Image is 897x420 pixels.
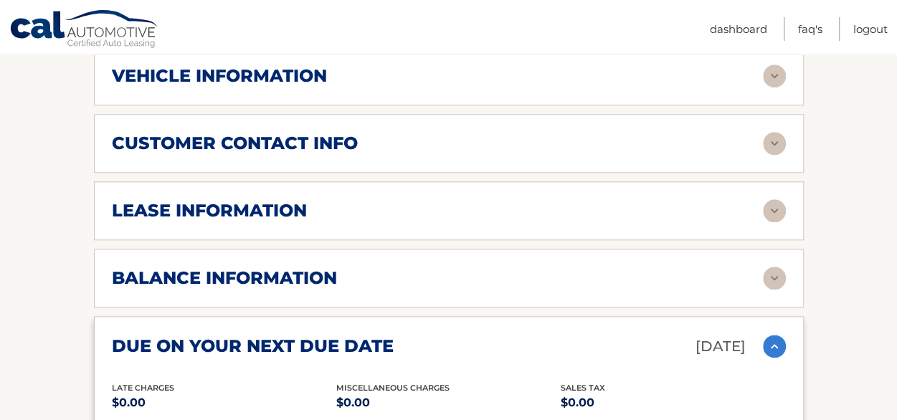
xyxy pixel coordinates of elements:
[763,335,786,358] img: accordion-active.svg
[112,267,337,289] h2: balance information
[112,200,307,221] h2: lease information
[9,9,160,51] a: Cal Automotive
[336,393,561,413] p: $0.00
[696,334,746,359] p: [DATE]
[853,17,888,41] a: Logout
[561,393,785,413] p: $0.00
[798,17,822,41] a: FAQ's
[112,65,327,87] h2: vehicle information
[336,383,450,393] span: Miscellaneous Charges
[763,267,786,290] img: accordion-rest.svg
[763,132,786,155] img: accordion-rest.svg
[112,383,174,393] span: Late Charges
[561,383,605,393] span: Sales Tax
[763,199,786,222] img: accordion-rest.svg
[112,393,336,413] p: $0.00
[112,133,358,154] h2: customer contact info
[763,65,786,87] img: accordion-rest.svg
[112,335,394,357] h2: due on your next due date
[710,17,767,41] a: Dashboard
